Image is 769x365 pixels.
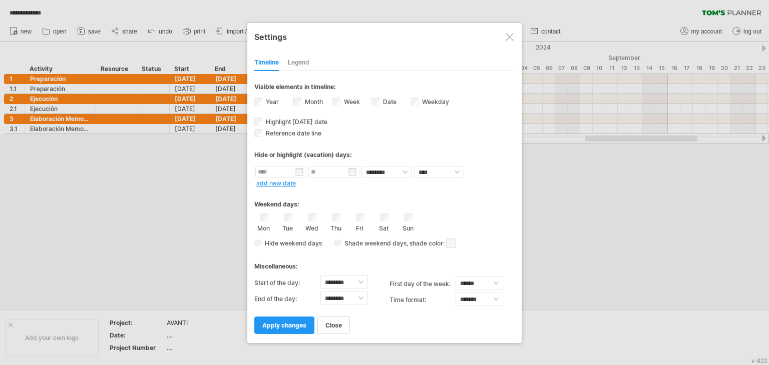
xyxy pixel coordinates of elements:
span: , shade color: [407,237,456,249]
label: Weekday [420,98,449,105]
label: Year [264,98,279,105]
span: apply changes [262,321,306,329]
label: Tue [281,222,294,232]
label: Fri [353,222,366,232]
label: Thu [329,222,342,232]
span: close [325,321,342,329]
div: Timeline [254,55,279,71]
div: Miscellaneous: [254,253,515,272]
span: Highlight [DATE] date [264,118,327,125]
label: Start of the day: [254,275,320,291]
label: Sun [402,222,414,232]
div: Settings [254,27,515,45]
label: Sat [377,222,390,232]
span: Shade weekend days [341,239,407,247]
a: apply changes [254,316,314,334]
a: add new date [256,179,296,187]
label: End of the day: [254,291,320,307]
label: Date [381,98,397,105]
label: Time format: [390,292,456,308]
span: Hide weekend days [261,239,322,247]
label: Mon [257,222,270,232]
label: Month [303,98,323,105]
div: Legend [288,55,309,71]
label: Week [342,98,360,105]
div: Visible elements in timeline: [254,83,515,93]
div: Weekend days: [254,191,515,210]
span: Reference date line [264,129,321,137]
a: close [317,316,350,334]
label: Wed [305,222,318,232]
span: click here to change the shade color [446,238,456,248]
div: Hide or highlight (vacation) days: [254,151,515,158]
label: first day of the week: [390,276,456,292]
